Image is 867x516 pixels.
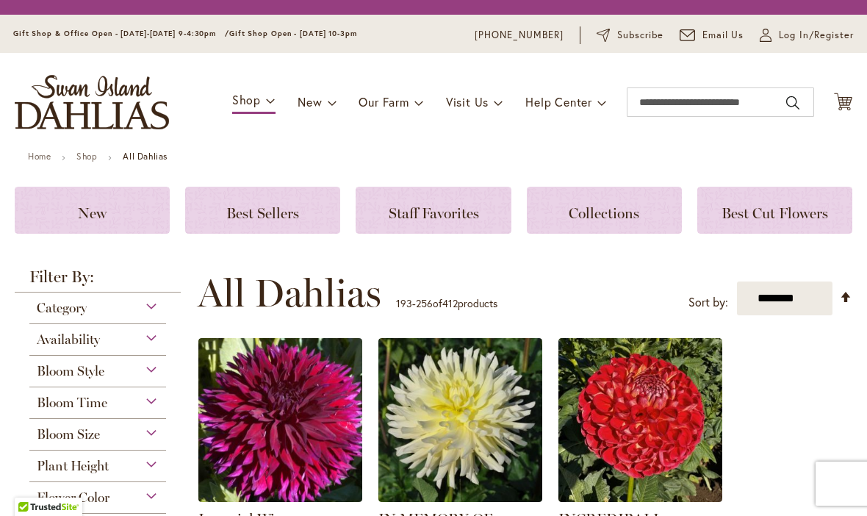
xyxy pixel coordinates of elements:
a: Incrediball [558,491,722,505]
a: Best Sellers [185,187,340,234]
span: Best Cut Flowers [722,204,828,222]
span: Category [37,300,87,316]
span: Collections [569,204,639,222]
span: Flower Color [37,490,109,506]
span: Help Center [525,94,592,110]
span: Staff Favorites [389,204,479,222]
button: Search [786,91,799,115]
a: Staff Favorites [356,187,511,234]
span: Visit Us [446,94,489,110]
span: Bloom Time [37,395,107,411]
span: New [78,204,107,222]
span: Best Sellers [226,204,299,222]
a: New [15,187,170,234]
span: Log In/Register [779,28,854,43]
span: Availability [37,332,100,348]
span: Bloom Style [37,363,104,379]
img: IN MEMORY OF [378,338,542,502]
span: 412 [442,296,458,310]
p: - of products [396,292,497,315]
a: Shop [76,151,97,162]
a: store logo [15,75,169,129]
span: Our Farm [359,94,409,110]
a: Log In/Register [760,28,854,43]
strong: All Dahlias [123,151,168,162]
span: Shop [232,92,261,107]
span: New [298,94,322,110]
a: Collections [527,187,682,234]
strong: Filter By: [15,269,181,293]
a: Subscribe [597,28,663,43]
a: [PHONE_NUMBER] [475,28,564,43]
span: Plant Height [37,458,109,474]
span: Gift Shop Open - [DATE] 10-3pm [229,29,357,38]
a: IN MEMORY OF [378,491,542,505]
a: Home [28,151,51,162]
a: Email Us [680,28,744,43]
a: Imperial Wine [198,491,362,505]
label: Sort by: [688,289,728,316]
span: Bloom Size [37,426,100,442]
span: Email Us [702,28,744,43]
span: 256 [416,296,433,310]
img: Imperial Wine [198,338,362,502]
span: Gift Shop & Office Open - [DATE]-[DATE] 9-4:30pm / [13,29,229,38]
a: Best Cut Flowers [697,187,852,234]
span: All Dahlias [198,271,381,315]
span: Subscribe [617,28,663,43]
span: 193 [396,296,412,310]
img: Incrediball [558,338,722,502]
